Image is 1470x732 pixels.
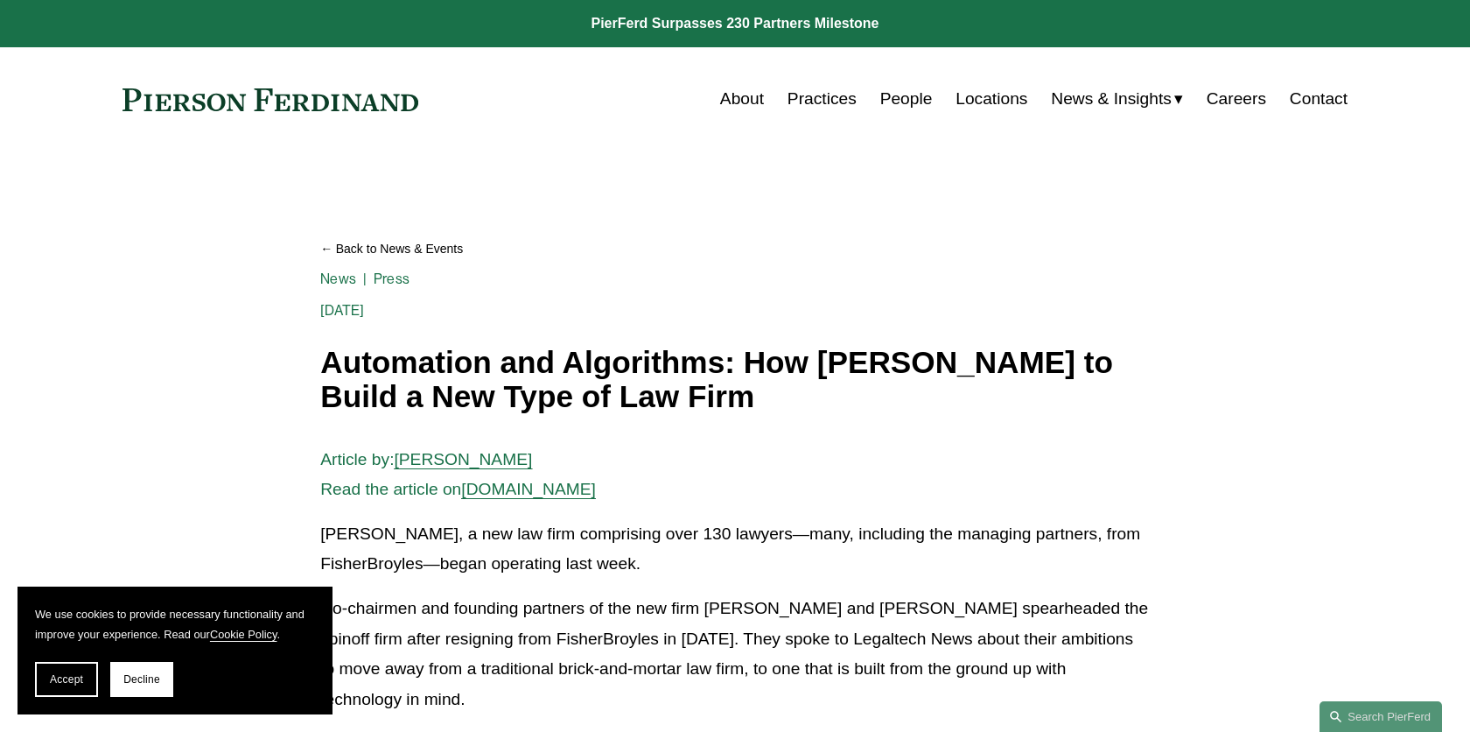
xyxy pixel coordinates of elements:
[955,82,1027,116] a: Locations
[461,480,596,498] a: [DOMAIN_NAME]
[1051,84,1172,115] span: News & Insights
[320,450,394,468] span: Article by:
[320,271,356,287] a: News
[35,662,98,697] button: Accept
[880,82,933,116] a: People
[320,480,461,498] span: Read the article on
[394,450,532,468] a: [PERSON_NAME]
[1207,82,1266,116] a: Careers
[17,587,332,714] section: Cookie banner
[320,594,1150,714] p: Co-chairmen and founding partners of the new firm [PERSON_NAME] and [PERSON_NAME] spearheaded the...
[374,271,409,287] a: Press
[787,82,857,116] a: Practices
[320,346,1150,413] h1: Automation and Algorithms: How [PERSON_NAME] to Build a New Type of Law Firm
[720,82,764,116] a: About
[1290,82,1347,116] a: Contact
[123,673,160,686] span: Decline
[110,662,173,697] button: Decline
[320,302,364,319] span: [DATE]
[210,628,277,641] a: Cookie Policy
[1051,82,1183,116] a: folder dropdown
[320,234,1150,264] a: Back to News & Events
[1319,701,1442,732] a: Search this site
[35,604,315,644] p: We use cookies to provide necessary functionality and improve your experience. Read our .
[50,673,83,686] span: Accept
[320,519,1150,580] p: [PERSON_NAME], a new law firm comprising over 130 lawyers—many, including the managing partners, ...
